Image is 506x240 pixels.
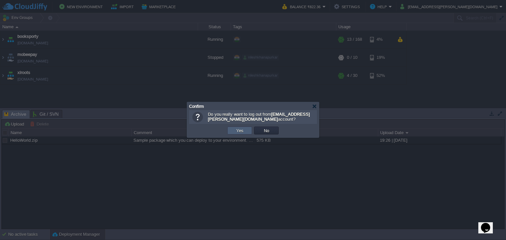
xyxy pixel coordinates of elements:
[208,112,310,122] b: [EMAIL_ADDRESS][PERSON_NAME][DOMAIN_NAME]
[189,104,204,109] span: Confirm
[262,128,271,133] button: No
[234,128,245,133] button: Yes
[478,214,499,233] iframe: chat widget
[208,112,310,122] span: Do you really want to log out from account?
